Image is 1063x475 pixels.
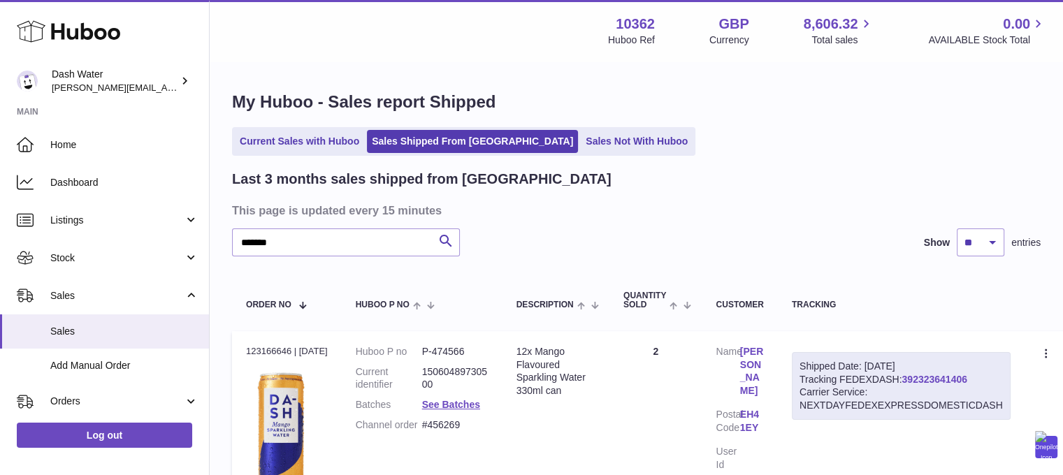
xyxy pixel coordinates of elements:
[792,352,1011,421] div: Tracking FEDEXDASH:
[928,34,1046,47] span: AVAILABLE Stock Total
[50,251,184,265] span: Stock
[716,300,763,309] div: Customer
[367,130,578,153] a: Sales Shipped From [GEOGRAPHIC_DATA]
[740,408,764,434] a: EH4 1EY
[422,399,480,410] a: See Batches
[235,130,364,153] a: Current Sales with Huboo
[792,300,1011,309] div: Tracking
[356,398,422,411] dt: Batches
[1003,15,1030,34] span: 0.00
[232,203,1037,218] h3: This page is updated every 15 minutes
[232,91,1041,113] h1: My Huboo - Sales report Shipped
[356,365,422,392] dt: Current identifier
[246,345,328,358] div: 123166646 | [DATE]
[50,138,198,152] span: Home
[581,130,693,153] a: Sales Not With Huboo
[616,15,655,34] strong: 10362
[924,236,950,249] label: Show
[716,408,739,438] dt: Postal Code
[422,365,489,392] dd: 15060489730500
[50,395,184,408] span: Orders
[246,300,291,309] span: Order No
[17,423,192,448] a: Log out
[623,291,666,309] span: Quantity Sold
[50,359,198,372] span: Add Manual Order
[608,34,655,47] div: Huboo Ref
[804,15,858,34] span: 8,606.32
[50,289,184,302] span: Sales
[17,71,38,92] img: james@dash-water.com
[709,34,749,47] div: Currency
[800,360,1003,373] div: Shipped Date: [DATE]
[52,68,178,94] div: Dash Water
[716,345,739,402] dt: Name
[1011,236,1041,249] span: entries
[718,15,749,34] strong: GBP
[50,325,198,338] span: Sales
[52,82,280,93] span: [PERSON_NAME][EMAIL_ADDRESS][DOMAIN_NAME]
[422,345,489,358] dd: P-474566
[50,214,184,227] span: Listings
[50,176,198,189] span: Dashboard
[516,300,574,309] span: Description
[356,418,422,432] dt: Channel order
[811,34,874,47] span: Total sales
[422,418,489,432] dd: #456269
[716,445,739,472] dt: User Id
[804,15,874,47] a: 8,606.32 Total sales
[232,170,612,189] h2: Last 3 months sales shipped from [GEOGRAPHIC_DATA]
[516,345,595,398] div: 12x Mango Flavoured Sparkling Water 330ml can
[800,386,1003,412] div: Carrier Service: NEXTDAYFEDEXEXPRESSDOMESTICDASH
[740,345,764,398] a: [PERSON_NAME]
[928,15,1046,47] a: 0.00 AVAILABLE Stock Total
[356,345,422,358] dt: Huboo P no
[902,374,967,385] a: 392323641406
[356,300,410,309] span: Huboo P no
